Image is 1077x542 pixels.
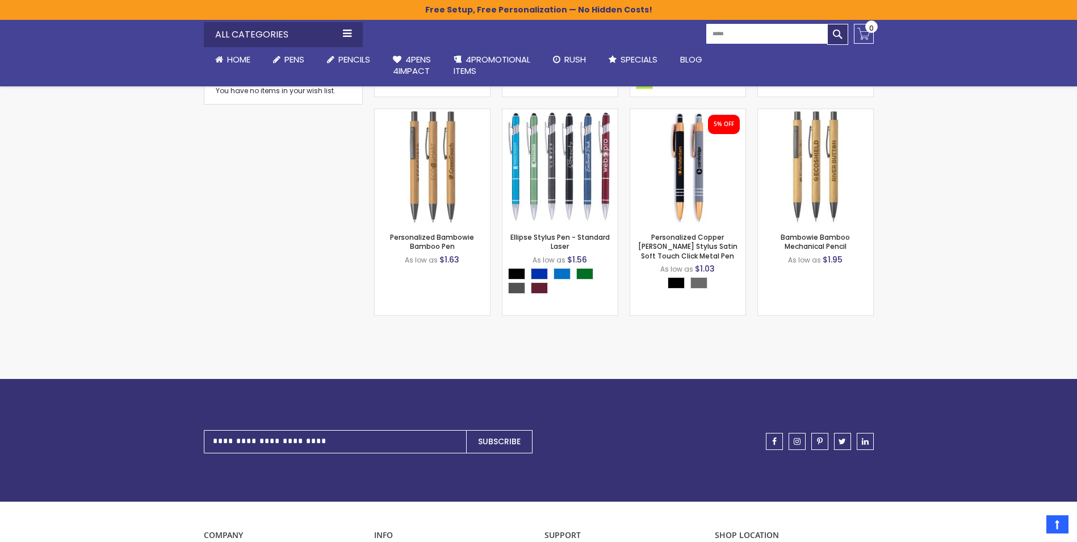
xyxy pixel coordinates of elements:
p: COMPANY [204,530,363,541]
div: Blue Light [554,268,571,280]
img: Personalized Copper Penny Stylus Satin Soft Touch Click Metal Pen [630,109,745,224]
span: Home [227,53,250,65]
p: SHOP LOCATION [715,530,874,541]
span: Blog [680,53,702,65]
a: Personalized Copper [PERSON_NAME] Stylus Satin Soft Touch Click Metal Pen [638,232,737,260]
span: Pens [284,53,304,65]
a: Pencils [316,47,382,72]
span: Pencils [338,53,370,65]
div: Black [668,277,685,289]
img: Ellipse Stylus Pen - Standard Laser [502,109,618,224]
div: Grey [690,277,707,289]
div: Select A Color [668,277,713,291]
span: $1.95 [823,254,843,265]
img: Personalized Bambowie Bamboo Pen [375,109,490,224]
p: INFO [374,530,533,541]
span: Subscribe [478,436,521,447]
span: twitter [839,437,846,445]
a: 4Pens4impact [382,47,442,84]
div: Dark Red [531,282,548,294]
a: linkedin [857,433,874,450]
a: twitter [834,433,851,450]
a: instagram [789,433,806,450]
span: As low as [660,264,693,274]
div: Gunmetal [508,282,525,294]
span: Specials [621,53,657,65]
span: As low as [405,255,438,265]
span: 0 [869,23,874,34]
a: Ellipse Stylus Pen - Standard Laser [502,109,618,118]
span: 4Pens 4impact [393,53,431,77]
a: Personalized Bambowie Bamboo Pen [375,109,490,118]
a: Pens [262,47,316,72]
p: Support [544,530,703,541]
a: Home [204,47,262,72]
a: Bambowie Bamboo Mechanical Pencil [781,232,850,251]
a: Top [1046,515,1068,533]
span: facebook [772,437,777,445]
span: linkedin [862,437,869,445]
div: Green [576,268,593,280]
a: Specials [597,47,669,72]
a: Personalized Copper Penny Stylus Satin Soft Touch Click Metal Pen [630,109,745,118]
span: Rush [564,53,586,65]
span: instagram [794,437,801,445]
span: 4PROMOTIONAL ITEMS [454,53,530,77]
img: Bambowie Bamboo Mechanical Pencil [758,109,873,224]
a: pinterest [811,433,828,450]
a: Bambowie Bamboo Mechanical Pencil [758,109,873,118]
a: 0 [854,24,874,44]
span: As low as [788,255,821,265]
div: Black [508,268,525,280]
div: 5% OFF [714,120,734,128]
span: pinterest [817,437,823,445]
a: Blog [669,47,714,72]
div: Blue [531,268,548,280]
div: Select A Color [508,268,618,297]
a: Rush [542,47,597,72]
a: 4PROMOTIONALITEMS [442,47,542,84]
div: You have no items in your wish list. [216,86,351,95]
span: $1.63 [439,254,459,265]
span: As low as [533,255,565,265]
a: Ellipse Stylus Pen - Standard Laser [510,232,610,251]
button: Subscribe [466,430,533,453]
div: All Categories [204,22,363,47]
a: Personalized Bambowie Bamboo Pen [390,232,474,251]
a: facebook [766,433,783,450]
span: $1.03 [695,263,715,274]
span: $1.56 [567,254,587,265]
